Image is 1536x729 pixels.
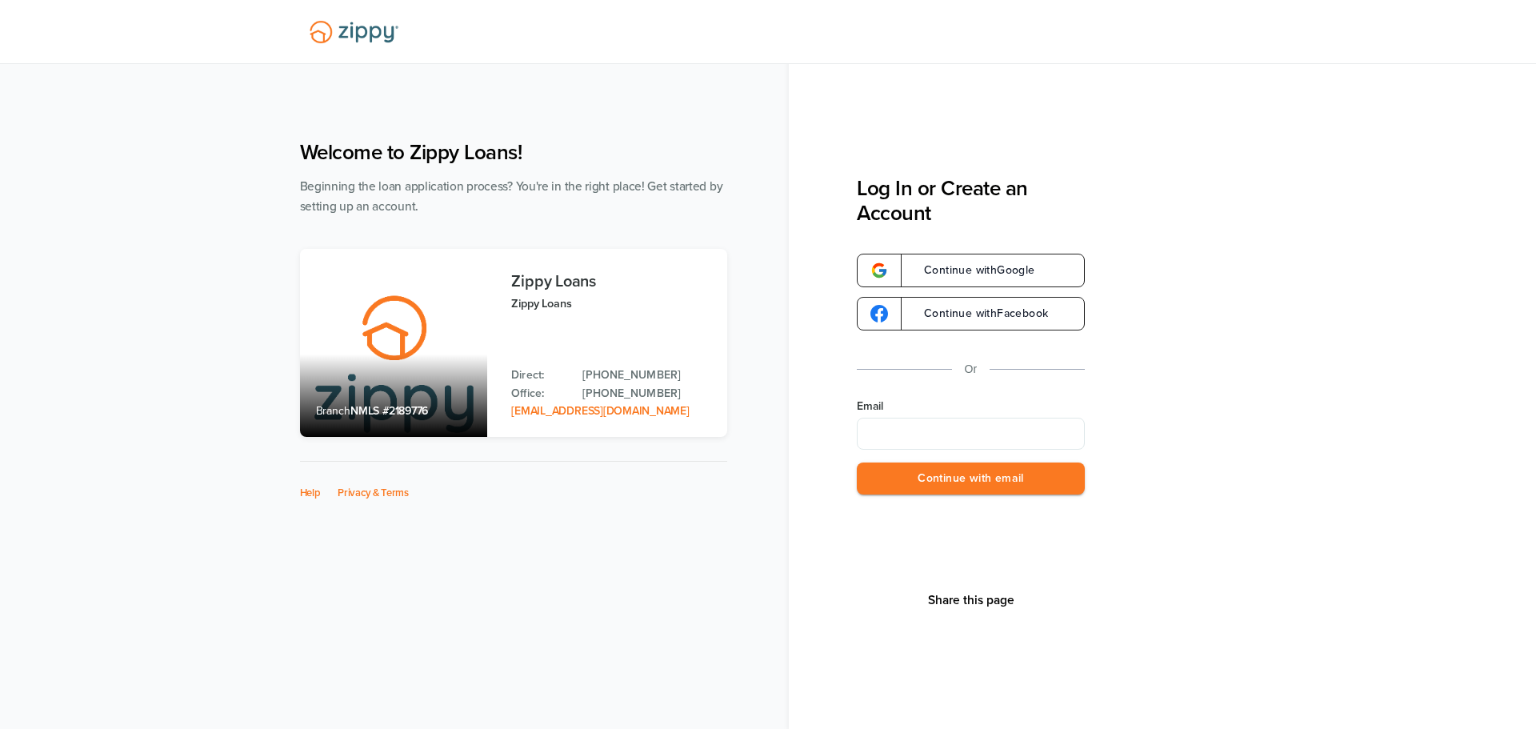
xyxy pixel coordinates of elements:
span: Continue with Facebook [908,308,1048,319]
a: google-logoContinue withFacebook [857,297,1085,330]
h3: Log In or Create an Account [857,176,1085,226]
label: Email [857,399,1085,415]
a: Direct Phone: 512-975-2947 [582,367,710,384]
a: Office Phone: 512-975-2947 [582,385,710,403]
input: Email Address [857,418,1085,450]
h3: Zippy Loans [511,273,710,290]
span: Beginning the loan application process? You're in the right place! Get started by setting up an a... [300,179,723,214]
a: Help [300,487,321,499]
p: Office: [511,385,566,403]
p: Or [965,359,978,379]
img: google-logo [870,305,888,322]
img: Lender Logo [300,14,408,50]
button: Share This Page [923,592,1019,608]
img: google-logo [870,262,888,279]
h1: Welcome to Zippy Loans! [300,140,727,165]
p: Zippy Loans [511,294,710,313]
button: Continue with email [857,463,1085,495]
span: NMLS #2189776 [350,404,428,418]
a: Privacy & Terms [338,487,409,499]
a: google-logoContinue withGoogle [857,254,1085,287]
span: Branch [316,404,351,418]
span: Continue with Google [908,265,1035,276]
a: Email Address: zippyguide@zippymh.com [511,404,689,418]
p: Direct: [511,367,566,384]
